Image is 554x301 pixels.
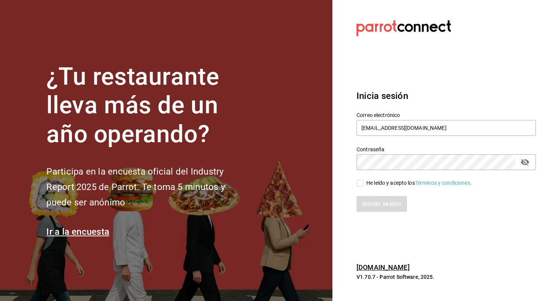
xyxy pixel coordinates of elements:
[415,180,472,186] a: Términos y condiciones.
[46,164,250,210] h2: Participa en la encuesta oficial del Industry Report 2025 de Parrot. Te toma 5 minutos y puede se...
[366,179,472,187] div: He leído y acepto los
[46,62,250,149] h1: ¿Tu restaurante lleva más de un año operando?
[357,112,536,117] label: Correo electrónico
[519,156,531,169] button: passwordField
[46,227,109,237] a: Ir a la encuesta
[357,120,536,136] input: Ingresa tu correo electrónico
[357,273,536,281] p: V1.70.7 - Parrot Software, 2025.
[357,89,536,103] h3: Inicia sesión
[357,146,536,152] label: Contraseña
[357,263,410,271] a: [DOMAIN_NAME]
